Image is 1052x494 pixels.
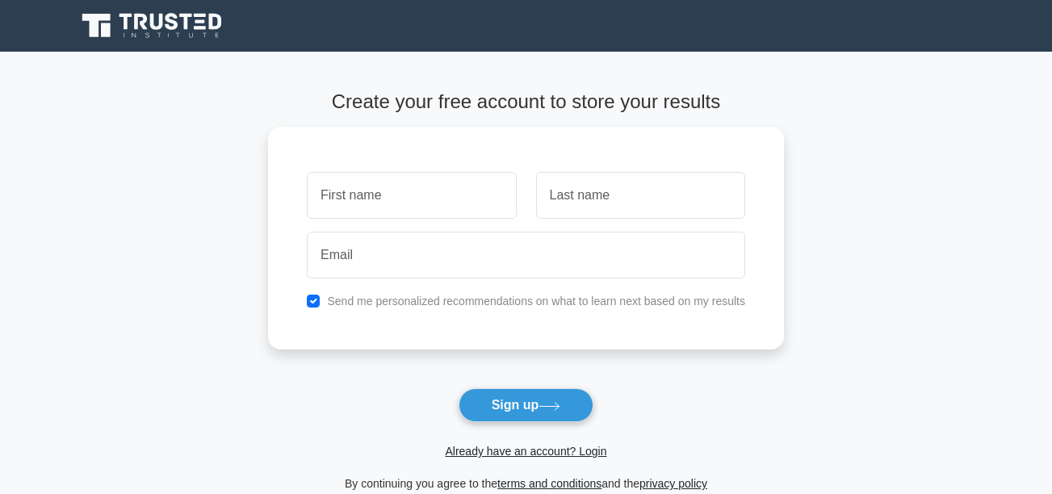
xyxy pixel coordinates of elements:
a: terms and conditions [497,477,601,490]
button: Sign up [459,388,594,422]
input: First name [307,172,516,219]
a: privacy policy [639,477,707,490]
label: Send me personalized recommendations on what to learn next based on my results [327,295,745,308]
input: Last name [536,172,745,219]
input: Email [307,232,745,278]
h4: Create your free account to store your results [268,90,784,114]
div: By continuing you agree to the and the [258,474,794,493]
a: Already have an account? Login [445,445,606,458]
